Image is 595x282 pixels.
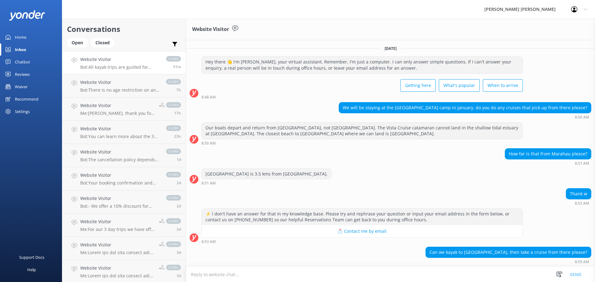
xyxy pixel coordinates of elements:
a: Website VisitorBot:Your booking confirmation and receipt may take up to 30 minutes to reach your ... [62,167,186,190]
h4: Website Visitor [80,79,160,86]
strong: 8:51 AM [201,181,216,185]
div: Home [15,31,26,43]
h4: Website Visitor [80,241,154,248]
span: 04:08pm 16-Aug-2025 (UTC +12:00) Pacific/Auckland [177,203,181,209]
div: Thank w [566,189,591,199]
div: Open [67,38,88,47]
span: 10:19am 18-Aug-2025 (UTC +12:00) Pacific/Auckland [174,134,181,139]
span: closed [166,172,181,177]
span: 02:50pm 16-Aug-2025 (UTC +12:00) Pacific/Auckland [177,227,181,232]
button: What's popular [439,79,480,92]
strong: 8:53 AM [575,202,589,205]
h4: Website Visitor [80,218,154,225]
a: Closed [91,39,117,46]
img: yonder-white-logo.png [9,10,45,20]
div: How far is that from Marahau please? [505,149,591,159]
a: Website VisitorBot:All kayak trips are guided for safety, and self-guided rentals are not offered... [62,51,186,74]
h4: Website Visitor [80,149,160,155]
div: 08:51am 19-Aug-2025 (UTC +12:00) Pacific/Auckland [201,181,332,185]
a: Open [67,39,91,46]
span: 04:27pm 18-Aug-2025 (UTC +12:00) Pacific/Auckland [174,111,181,116]
strong: 8:51 AM [575,162,589,165]
div: Reviews [15,68,30,80]
p: Bot: All kayak trips are guided for safety, and self-guided rentals are not offered. You can book... [80,64,160,70]
div: ⚡ I don't have an answer for that in my knowledge base. Please try and rephrase your question or ... [202,209,522,225]
span: 10:39am 15-Aug-2025 (UTC +12:00) Pacific/Auckland [177,250,181,255]
button: Getting here [400,79,436,92]
span: closed [166,195,181,201]
div: Recommend [15,93,38,105]
div: Closed [91,38,114,47]
span: closed [166,149,181,154]
p: Bot: - We offer a 10% discount for travellers with any valid senior's card, or if you can prove y... [80,203,160,209]
a: Website VisitorMe:Lorem ips dol sita consect adipi elitseddoeius te inc Utla Etdolo Magnaali Enim... [62,237,186,260]
div: 08:53am 19-Aug-2025 (UTC +12:00) Pacific/Auckland [201,239,523,244]
p: Me: For our 3 day trips we have off site parking, please email us with the details once you have ... [80,227,154,232]
div: 08:53am 19-Aug-2025 (UTC +12:00) Pacific/Auckland [566,201,591,205]
div: Chatbot [15,56,30,68]
a: Website VisitorMe:For our 3 day trips we have off site parking, please email us with the details ... [62,214,186,237]
span: closed [166,241,181,247]
h4: Website Visitor [80,265,154,271]
span: closed [166,218,181,224]
div: 08:51am 19-Aug-2025 (UTC +12:00) Pacific/Auckland [505,161,591,165]
p: Me: [PERSON_NAME], thank you for your inquiry. No there are no nude beaches in the [PERSON_NAME][... [80,111,154,116]
button: 📩 Contact me by email [202,225,522,237]
span: 02:40am 19-Aug-2025 (UTC +12:00) Pacific/Auckland [176,87,181,93]
p: Bot: You can learn more about the 3 Day Explorer Pass and book it by visiting [URL][DOMAIN_NAME].... [80,134,160,139]
strong: 8:48 AM [201,95,216,99]
div: Can we kayak to [GEOGRAPHIC_DATA], then take a cruise from there please? [426,247,591,258]
span: closed [166,125,181,131]
span: 06:01am 17-Aug-2025 (UTC +12:00) Pacific/Auckland [177,180,181,185]
span: closed [166,265,181,270]
strong: 8:55 AM [575,260,589,264]
div: Inbox [15,43,26,56]
a: Website VisitorBot:There is no age restriction on any of our walking or boat trips. If you want a... [62,74,186,98]
button: When to arrive [483,79,523,92]
span: closed [166,79,181,85]
h4: Website Visitor [80,125,160,132]
h4: Website Visitor [80,195,160,202]
span: 07:09pm 17-Aug-2025 (UTC +12:00) Pacific/Auckland [177,157,181,162]
div: 08:48am 19-Aug-2025 (UTC +12:00) Pacific/Auckland [201,95,523,99]
h2: Conversations [67,23,181,35]
a: Website VisitorBot:The cancellation policy depends on the type of trip you are on. On the rare oc... [62,144,186,167]
span: [DATE] [381,46,400,51]
strong: 8:53 AM [201,240,216,244]
div: Waiver [15,80,28,93]
h4: Website Visitor [80,102,154,109]
h3: Website Visitor [192,25,229,33]
div: Settings [15,105,30,118]
span: closed [166,102,181,108]
p: Me: Lorem ips dol sita consect adipi elitseddoeius te inc Utla Etdolo Magnaali Enim. Adm ve qui n... [80,250,154,255]
a: Website VisitorBot:- We offer a 10% discount for travellers with any valid senior's card, or if y... [62,190,186,214]
div: 08:50am 19-Aug-2025 (UTC +12:00) Pacific/Auckland [201,141,523,145]
strong: 8:50 AM [575,115,589,119]
div: 08:50am 19-Aug-2025 (UTC +12:00) Pacific/Auckland [339,115,591,119]
div: We will be staying at the [GEOGRAPHIC_DATA] camp in January, do you do any cruises that pick up f... [339,102,591,113]
strong: 8:50 AM [201,141,216,145]
h4: Website Visitor [80,56,160,63]
span: closed [166,56,181,62]
a: Website VisitorMe:[PERSON_NAME], thank you for your inquiry. No there are no nude beaches in the ... [62,98,186,121]
span: 10:38am 15-Aug-2025 (UTC +12:00) Pacific/Auckland [177,273,181,278]
div: Support Docs [19,251,44,263]
p: Me: Lorem ips dol sita consect adipi elitseddoeius te inc Utla Etdolo Magnaali Enim. Admi veni qu... [80,273,154,279]
span: 08:55am 19-Aug-2025 (UTC +12:00) Pacific/Auckland [173,64,181,69]
div: Hey there 👋 I'm [PERSON_NAME], your virtual assistant. Remember, I'm just a computer. I can only ... [202,57,522,73]
a: Website VisitorBot:You can learn more about the 3 Day Explorer Pass and book it by visiting [URL]... [62,121,186,144]
p: Bot: There is no age restriction on any of our walking or boat trips. If you want an infant's lif... [80,87,160,93]
div: [GEOGRAPHIC_DATA] is 3.5 kms from [GEOGRAPHIC_DATA]. [202,169,331,179]
h4: Website Visitor [80,172,160,179]
p: Bot: Your booking confirmation and receipt may take up to 30 minutes to reach your email inbox. C... [80,180,160,186]
div: 08:55am 19-Aug-2025 (UTC +12:00) Pacific/Auckland [425,259,591,264]
div: Our boats depart and return from [GEOGRAPHIC_DATA], not [GEOGRAPHIC_DATA]. The Vista Cruise catam... [202,123,522,139]
p: Bot: The cancellation policy depends on the type of trip you are on. On the rare occasion that a ... [80,157,160,163]
div: Help [27,263,36,276]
